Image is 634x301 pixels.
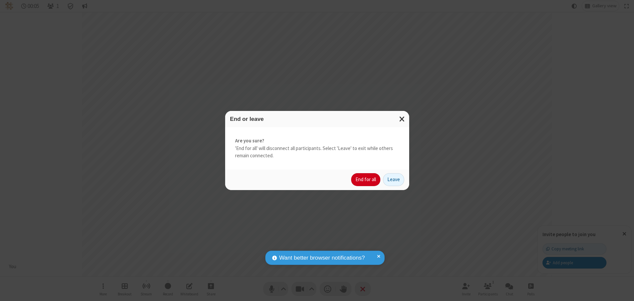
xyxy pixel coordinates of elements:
h3: End or leave [230,116,404,122]
button: Close modal [395,111,409,127]
span: Want better browser notifications? [279,254,365,262]
button: Leave [383,173,404,186]
div: 'End for all' will disconnect all participants. Select 'Leave' to exit while others remain connec... [225,127,409,170]
strong: Are you sure? [235,137,399,145]
button: End for all [351,173,380,186]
